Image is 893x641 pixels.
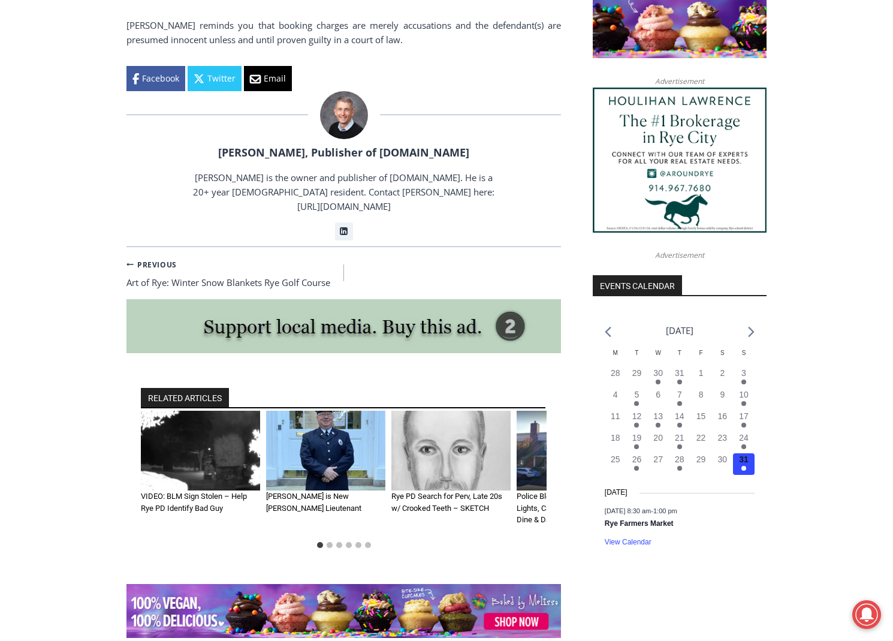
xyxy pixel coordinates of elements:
[656,380,660,384] em: Has events
[365,542,371,548] button: Go to slide 6
[266,411,385,534] div: 2 of 6
[141,411,260,490] img: Rye PD - BLM sign theft 05-29-2021
[266,492,361,513] a: [PERSON_NAME] is New [PERSON_NAME] Lieutenant
[666,323,693,339] li: [DATE]
[141,492,247,513] a: VIDEO: BLM Sign Stolen – Help Rye PD Identify Bad Guy
[647,432,669,453] button: 20
[517,492,620,524] a: Police Blotter: Finger Wagging; Lights, Camera, Rye TV Action; Dine & Dash
[313,119,556,146] span: Intern @ [DOMAIN_NAME]
[690,453,712,475] button: 29
[605,507,677,514] time: -
[656,423,660,428] em: Has events
[303,1,566,116] div: "The first chef I interviewed talked about coming to [GEOGRAPHIC_DATA] from [GEOGRAPHIC_DATA] in ...
[266,411,385,490] a: (PHOTO: Rye FD Lieutenant John Thompson at his swearing in at Rye City Hall on October 18, 2022.)
[632,455,642,464] time: 26
[605,410,626,432] button: 11
[677,444,682,449] em: Has events
[655,350,660,356] span: W
[677,401,682,406] em: Has events
[741,380,746,384] em: Has events
[699,368,704,378] time: 1
[126,584,561,638] img: Baked by Melissa
[626,348,648,367] div: Tuesday
[647,389,669,410] button: 6
[391,411,511,490] img: Rye PD Search for Perv, Late 20s w/ Crooked Teeth – SKETCH
[218,145,469,160] a: [PERSON_NAME], Publisher of [DOMAIN_NAME]
[741,423,746,428] em: Has events
[699,350,703,356] span: F
[126,299,561,353] img: support local media, buy this ad
[605,432,626,453] button: 18
[634,423,639,428] em: Has events
[632,368,642,378] time: 29
[643,76,716,87] span: Advertisement
[611,433,620,443] time: 18
[605,519,674,529] a: Rye Farmers Market
[677,390,682,399] time: 7
[733,348,755,367] div: Sunday
[126,18,561,47] p: [PERSON_NAME] reminds you that booking charges are merely accusations and the defendant(s) are pr...
[741,466,746,471] em: Has events
[699,390,704,399] time: 8
[690,367,712,389] button: 1
[611,368,620,378] time: 28
[355,542,361,548] button: Go to slide 5
[696,433,706,443] time: 22
[188,66,242,91] a: Twitter
[669,367,690,389] button: 31 Has events
[733,367,755,389] button: 3 Has events
[669,410,690,432] button: 14 Has events
[677,466,682,471] em: Has events
[126,257,344,290] a: PreviousArt of Rye: Winter Snow Blankets Rye Golf Course
[632,433,642,443] time: 19
[647,367,669,389] button: 30 Has events
[605,348,626,367] div: Monday
[613,390,618,399] time: 4
[632,411,642,421] time: 12
[742,350,746,356] span: S
[675,433,684,443] time: 21
[653,433,663,443] time: 20
[720,368,725,378] time: 2
[669,348,690,367] div: Thursday
[126,257,561,290] nav: Posts
[626,453,648,475] button: 26 Has events
[288,116,581,149] a: Intern @ [DOMAIN_NAME]
[677,380,682,384] em: Has events
[653,411,663,421] time: 13
[733,432,755,453] button: 24 Has events
[690,389,712,410] button: 8
[391,411,511,534] div: 3 of 6
[605,487,627,498] time: [DATE]
[647,348,669,367] div: Wednesday
[647,410,669,432] button: 13 Has events
[517,411,636,490] img: Rye Grill & Bar
[739,433,749,443] time: 24
[141,411,260,534] div: 1 of 6
[141,540,547,550] ul: Select a slide to show
[669,453,690,475] button: 28 Has events
[626,389,648,410] button: 5 Has events
[678,350,681,356] span: T
[711,367,733,389] button: 2
[690,432,712,453] button: 22
[711,432,733,453] button: 23
[733,410,755,432] button: 17 Has events
[656,390,660,399] time: 6
[517,411,636,534] div: 4 of 6
[626,410,648,432] button: 12 Has events
[244,66,292,91] a: Email
[653,455,663,464] time: 27
[611,411,620,421] time: 11
[739,390,749,399] time: 10
[141,388,229,408] h2: RELATED ARTICLES
[711,453,733,475] button: 30
[634,466,639,471] em: Has events
[593,88,767,233] img: Houlihan Lawrence The #1 Brokerage in Rye City
[720,390,725,399] time: 9
[690,410,712,432] button: 15
[718,455,728,464] time: 30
